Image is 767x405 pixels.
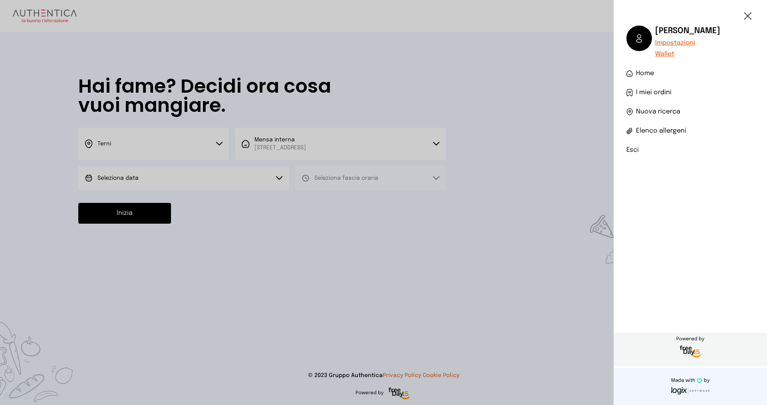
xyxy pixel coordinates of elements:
[626,107,754,117] a: Nuova ricerca
[626,126,754,136] a: Elenco allergeni
[636,88,672,97] span: I miei ordini
[678,344,703,360] img: logo-freeday.3e08031.png
[617,377,764,384] p: Made with by
[655,50,674,59] button: Wallet
[636,107,680,117] span: Nuova ricerca
[655,26,720,37] h6: [PERSON_NAME]
[655,38,720,48] a: Impostazioni
[626,145,754,155] li: Esci
[626,88,754,97] a: I miei ordini
[614,336,767,342] span: Powered by
[636,126,686,136] span: Elenco allergeni
[636,69,654,78] span: Home
[626,69,754,78] a: Home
